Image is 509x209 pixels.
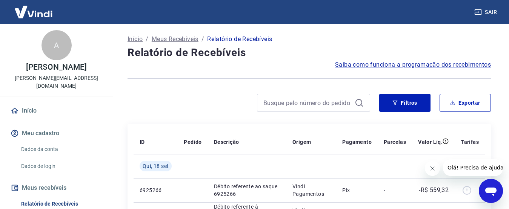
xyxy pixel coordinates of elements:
[419,186,449,195] p: -R$ 559,32
[184,138,201,146] p: Pedido
[140,138,145,146] p: ID
[263,97,352,108] input: Busque pelo número do pedido
[201,35,204,44] p: /
[292,183,330,198] p: Vindi Pagamentos
[214,183,280,198] p: Débito referente ao saque 6925266
[42,30,72,60] div: A
[418,138,443,146] p: Valor Líq.
[207,35,272,44] p: Relatório de Recebíveis
[146,35,148,44] p: /
[9,180,104,196] button: Meus recebíveis
[6,74,107,90] p: [PERSON_NAME][EMAIL_ADDRESS][DOMAIN_NAME]
[292,138,311,146] p: Origem
[342,186,372,194] p: Pix
[9,0,58,23] img: Vindi
[5,5,63,11] span: Olá! Precisa de ajuda?
[384,138,406,146] p: Parcelas
[379,94,431,112] button: Filtros
[143,162,169,170] span: Qui, 18 set
[18,142,104,157] a: Dados da conta
[9,125,104,142] button: Meu cadastro
[214,138,239,146] p: Descrição
[461,138,479,146] p: Tarifas
[473,5,500,19] button: Sair
[443,159,503,176] iframe: Mensagem da empresa
[128,45,491,60] h4: Relatório de Recebíveis
[18,159,104,174] a: Dados de login
[140,186,172,194] p: 6925266
[128,35,143,44] a: Início
[152,35,198,44] a: Meus Recebíveis
[425,161,440,176] iframe: Fechar mensagem
[440,94,491,112] button: Exportar
[342,138,372,146] p: Pagamento
[384,186,406,194] p: -
[335,60,491,69] a: Saiba como funciona a programação dos recebimentos
[9,102,104,119] a: Início
[26,63,86,71] p: [PERSON_NAME]
[479,179,503,203] iframe: Botão para abrir a janela de mensagens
